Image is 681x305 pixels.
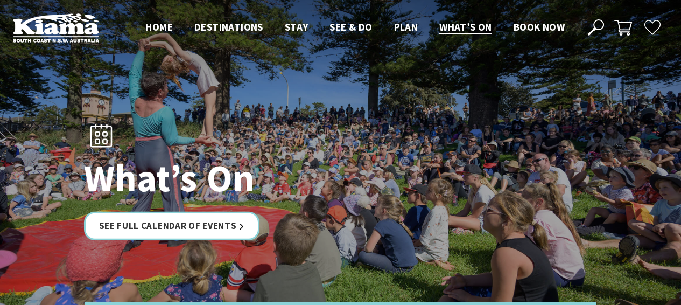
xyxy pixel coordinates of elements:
span: Book now [514,20,565,33]
span: See & Do [329,20,372,33]
nav: Main Menu [135,19,575,37]
span: What’s On [439,20,492,33]
span: Plan [394,20,418,33]
a: See Full Calendar of Events [84,212,260,240]
span: Stay [285,20,308,33]
span: Destinations [194,20,263,33]
img: Kiama Logo [13,13,99,43]
span: Home [145,20,173,33]
h1: What’s On [84,157,388,199]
